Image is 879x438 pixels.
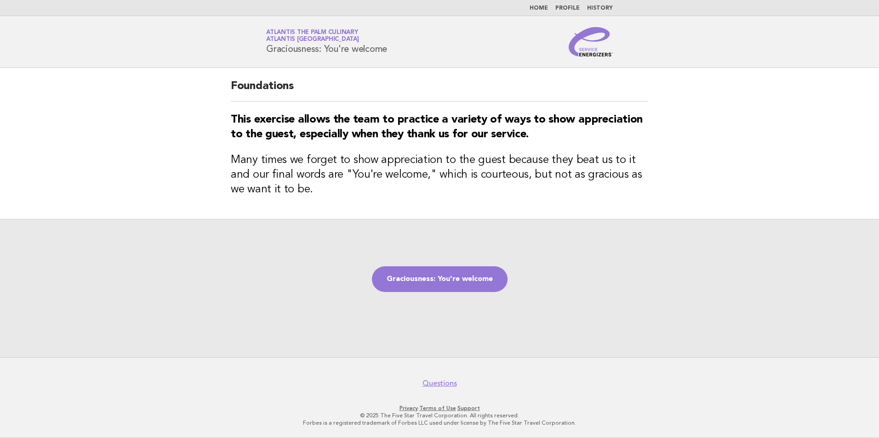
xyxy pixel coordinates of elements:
h3: Many times we forget to show appreciation to the guest because they beat us to it and our final w... [231,153,648,197]
p: · · [158,404,721,412]
p: Forbes is a registered trademark of Forbes LLC used under license by The Five Star Travel Corpora... [158,419,721,427]
a: Terms of Use [419,405,456,411]
span: Atlantis [GEOGRAPHIC_DATA] [266,37,359,43]
a: History [587,6,613,11]
strong: This exercise allows the team to practice a variety of ways to show appreciation to the guest, es... [231,114,643,140]
p: © 2025 The Five Star Travel Corporation. All rights reserved. [158,412,721,419]
a: Profile [555,6,580,11]
a: Questions [422,379,457,388]
a: Privacy [400,405,418,411]
img: Service Energizers [569,27,613,56]
h2: Foundations [231,79,648,101]
a: Graciousness: You're welcome [372,266,508,292]
a: Home [530,6,548,11]
a: Support [457,405,480,411]
h1: Graciousness: You're welcome [266,30,387,54]
a: Atlantis The Palm CulinaryAtlantis [GEOGRAPHIC_DATA] [266,29,359,42]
